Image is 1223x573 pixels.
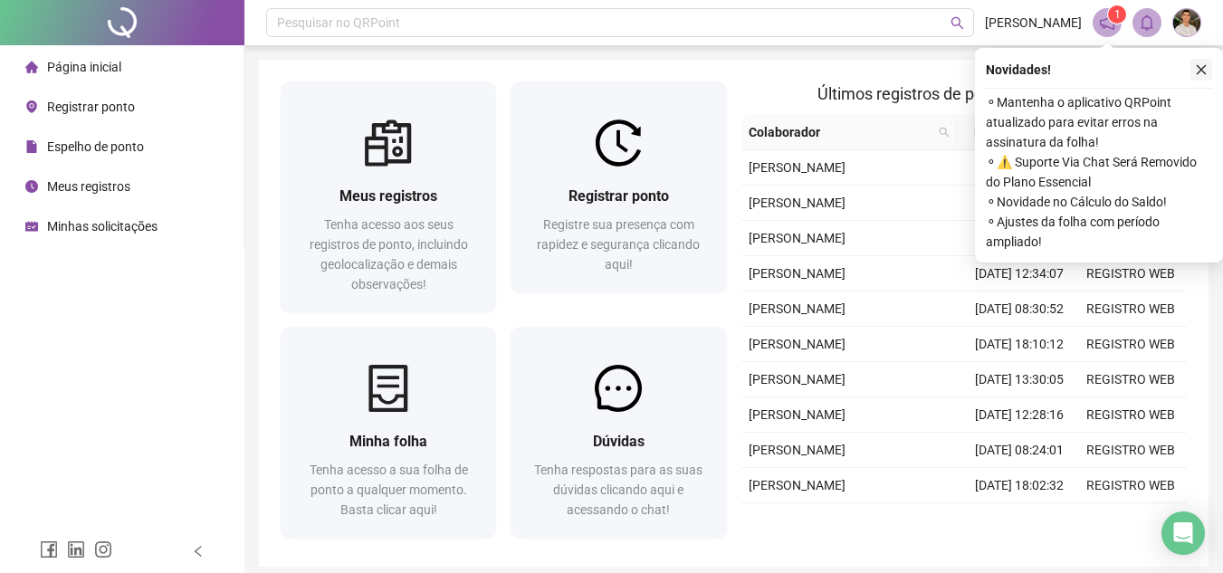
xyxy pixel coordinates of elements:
span: Registrar ponto [569,187,669,205]
span: facebook [40,540,58,559]
span: [PERSON_NAME] [749,301,846,316]
a: Minha folhaTenha acesso a sua folha de ponto a qualquer momento. Basta clicar aqui! [281,327,496,538]
td: [DATE] 08:30:52 [964,291,1075,327]
span: schedule [25,220,38,233]
span: [PERSON_NAME] [749,478,846,492]
span: Meus registros [47,179,130,194]
span: Minha folha [349,433,427,450]
span: [PERSON_NAME] [985,13,1082,33]
span: environment [25,100,38,113]
td: REGISTRO WEB [1075,503,1187,539]
span: [PERSON_NAME] [749,372,846,387]
span: Meus registros [339,187,437,205]
span: bell [1139,14,1155,31]
span: Novidades ! [986,60,1051,80]
span: instagram [94,540,112,559]
span: close [1195,63,1208,76]
a: Meus registrosTenha acesso aos seus registros de ponto, incluindo geolocalização e demais observa... [281,81,496,312]
span: Dúvidas [593,433,645,450]
td: [DATE] 13:29:55 [964,221,1075,256]
sup: 1 [1108,5,1126,24]
span: clock-circle [25,180,38,193]
span: [PERSON_NAME] [749,160,846,175]
span: Minhas solicitações [47,219,158,234]
th: Data/Hora [957,115,1065,150]
img: 83949 [1173,9,1200,36]
span: [PERSON_NAME] [749,443,846,457]
span: file [25,140,38,153]
span: search [935,119,953,146]
td: [DATE] 12:28:16 [964,397,1075,433]
td: [DATE] 12:34:07 [964,256,1075,291]
span: Últimos registros de ponto sincronizados [817,84,1110,103]
span: Colaborador [749,122,932,142]
td: [DATE] 18:04:32 [964,186,1075,221]
span: linkedin [67,540,85,559]
span: ⚬ Novidade no Cálculo do Saldo! [986,192,1212,212]
span: Registrar ponto [47,100,135,114]
td: REGISTRO WEB [1075,291,1187,327]
span: 1 [1114,8,1121,21]
td: REGISTRO WEB [1075,362,1187,397]
td: [DATE] 08:24:01 [964,433,1075,468]
span: [PERSON_NAME] [749,407,846,422]
span: notification [1099,14,1115,31]
span: [PERSON_NAME] [749,231,846,245]
td: [DATE] 18:10:12 [964,327,1075,362]
span: Tenha respostas para as suas dúvidas clicando aqui e acessando o chat! [534,463,702,517]
span: search [951,16,964,30]
span: left [192,545,205,558]
span: Tenha acesso a sua folha de ponto a qualquer momento. Basta clicar aqui! [310,463,468,517]
td: [DATE] 13:32:43 [964,503,1075,539]
a: DúvidasTenha respostas para as suas dúvidas clicando aqui e acessando o chat! [511,327,726,538]
td: REGISTRO WEB [1075,433,1187,468]
td: REGISTRO WEB [1075,256,1187,291]
td: REGISTRO WEB [1075,468,1187,503]
span: ⚬ Ajustes da folha com período ampliado! [986,212,1212,252]
td: [DATE] 13:30:05 [964,362,1075,397]
span: Tenha acesso aos seus registros de ponto, incluindo geolocalização e demais observações! [310,217,468,291]
span: Data/Hora [964,122,1043,142]
span: [PERSON_NAME] [749,266,846,281]
span: Espelho de ponto [47,139,144,154]
span: Página inicial [47,60,121,74]
span: search [939,127,950,138]
td: REGISTRO WEB [1075,327,1187,362]
td: [DATE] 18:02:32 [964,468,1075,503]
span: Registre sua presença com rapidez e segurança clicando aqui! [537,217,700,272]
div: Open Intercom Messenger [1161,511,1205,555]
span: [PERSON_NAME] [749,196,846,210]
span: ⚬ Mantenha o aplicativo QRPoint atualizado para evitar erros na assinatura da folha! [986,92,1212,152]
td: [DATE] 08:31:37 [964,150,1075,186]
span: home [25,61,38,73]
a: Registrar pontoRegistre sua presença com rapidez e segurança clicando aqui! [511,81,726,292]
span: [PERSON_NAME] [749,337,846,351]
span: ⚬ ⚠️ Suporte Via Chat Será Removido do Plano Essencial [986,152,1212,192]
td: REGISTRO WEB [1075,397,1187,433]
